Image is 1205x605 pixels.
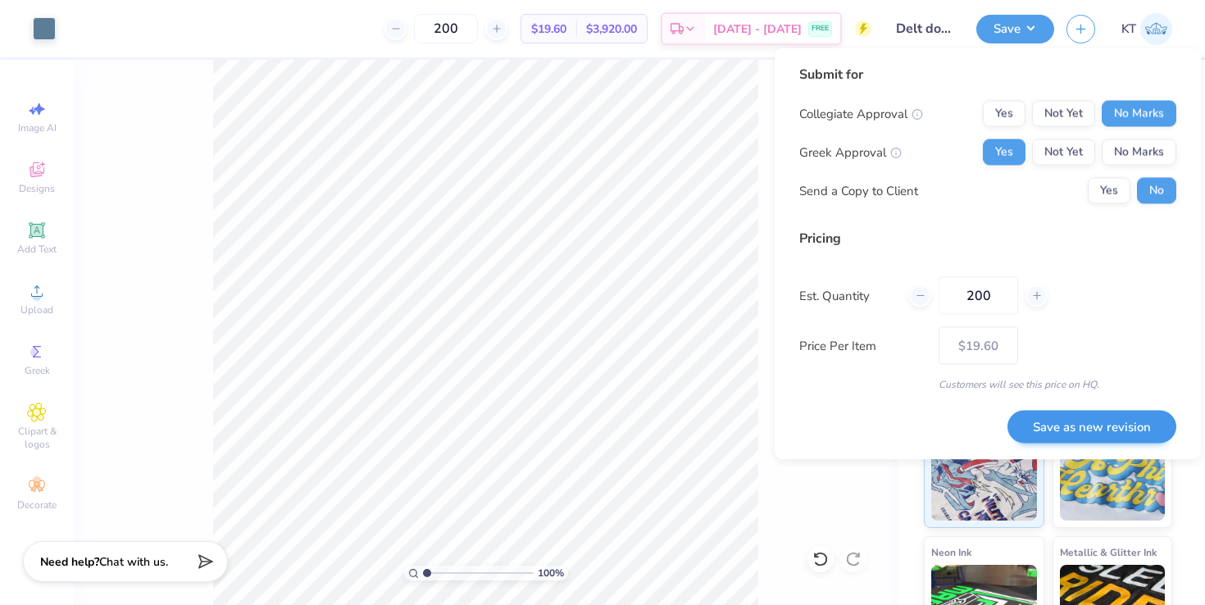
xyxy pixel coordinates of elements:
div: Pricing [799,229,1176,248]
img: Kaya Tong [1140,13,1172,45]
strong: Need help? [40,554,99,570]
span: Add Text [17,243,57,256]
a: KT [1121,13,1172,45]
span: Chat with us. [99,554,168,570]
span: Neon Ink [931,544,971,561]
span: Image AI [18,121,57,134]
span: Clipart & logos [8,425,66,451]
button: Save [976,15,1054,43]
span: Designs [19,182,55,195]
span: FREE [812,23,829,34]
img: Standard [931,439,1037,521]
button: Save as new revision [1007,410,1176,444]
input: Untitled Design [884,12,964,45]
span: 100 % [538,566,564,580]
div: Send a Copy to Client [799,181,918,200]
button: No Marks [1102,139,1176,166]
div: Submit for [799,65,1176,84]
span: Decorate [17,498,57,512]
label: Price Per Item [799,336,926,355]
button: Yes [983,101,1025,127]
button: No Marks [1102,101,1176,127]
span: Greek [25,364,50,377]
label: Est. Quantity [799,286,897,305]
div: Collegiate Approval [799,104,923,123]
input: – – [939,277,1018,315]
button: Not Yet [1032,101,1095,127]
input: – – [414,14,478,43]
button: Not Yet [1032,139,1095,166]
button: Yes [983,139,1025,166]
span: Metallic & Glitter Ink [1060,544,1157,561]
span: Upload [20,303,53,316]
div: Customers will see this price on HQ. [799,377,1176,392]
span: $19.60 [531,20,566,38]
span: KT [1121,20,1136,39]
button: Yes [1088,178,1130,204]
span: $3,920.00 [586,20,637,38]
span: [DATE] - [DATE] [713,20,802,38]
img: Puff Ink [1060,439,1166,521]
button: No [1137,178,1176,204]
div: Greek Approval [799,143,902,161]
